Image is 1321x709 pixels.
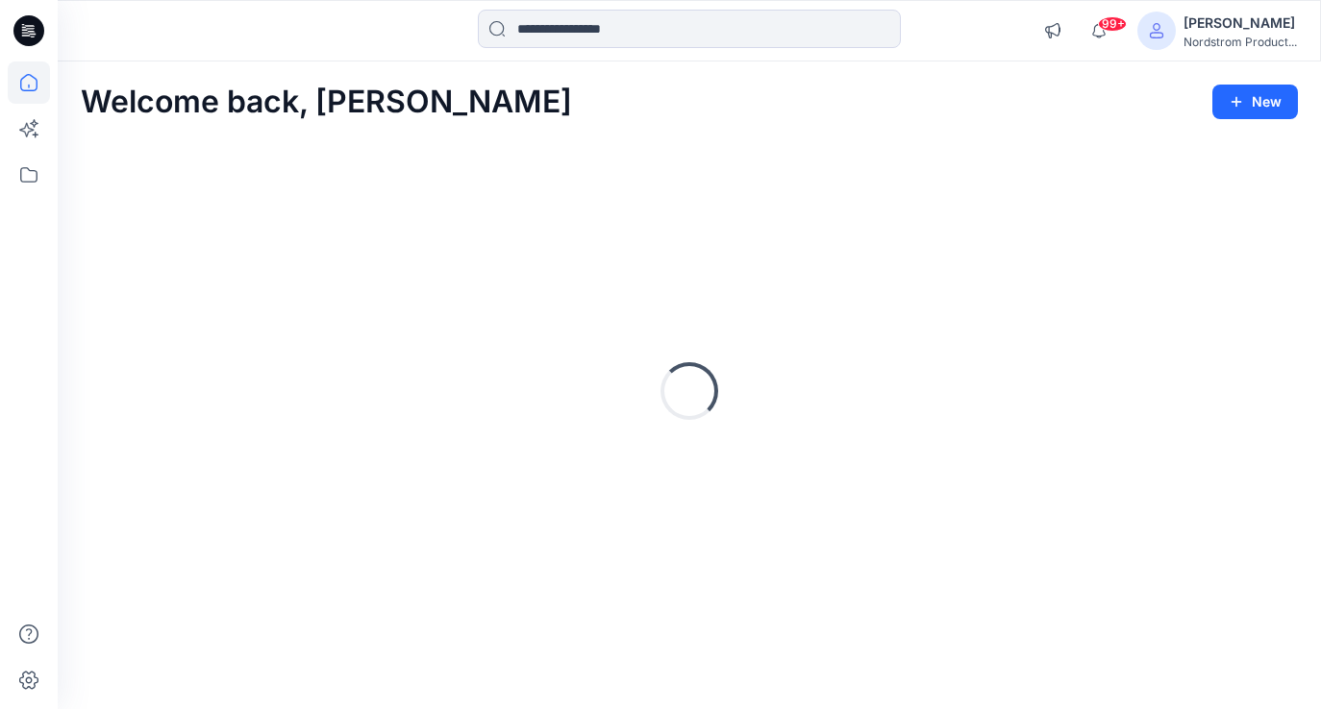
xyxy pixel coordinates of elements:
[1184,35,1297,49] div: Nordstrom Product...
[81,85,572,120] h2: Welcome back, [PERSON_NAME]
[1212,85,1298,119] button: New
[1098,16,1127,32] span: 99+
[1184,12,1297,35] div: [PERSON_NAME]
[1149,23,1164,38] svg: avatar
